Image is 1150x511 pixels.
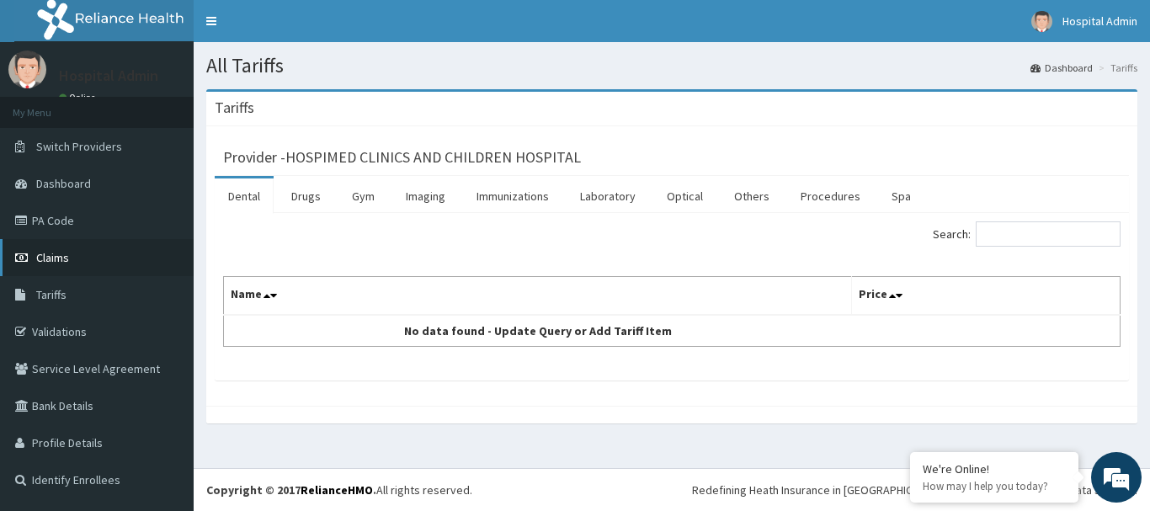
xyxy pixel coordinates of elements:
a: Laboratory [567,178,649,214]
a: Procedures [787,178,874,214]
h3: Provider - HOSPIMED CLINICS AND CHILDREN HOSPITAL [223,150,581,165]
a: Others [721,178,783,214]
span: Dashboard [36,176,91,191]
img: User Image [1031,11,1052,32]
p: How may I help you today? [923,479,1066,493]
a: Online [59,92,99,104]
th: Name [224,277,852,316]
a: Imaging [392,178,459,214]
a: Optical [653,178,716,214]
img: User Image [8,51,46,88]
a: Spa [878,178,924,214]
h1: All Tariffs [206,55,1137,77]
input: Search: [976,221,1121,247]
label: Search: [933,221,1121,247]
li: Tariffs [1094,61,1137,75]
td: No data found - Update Query or Add Tariff Item [224,315,852,347]
th: Price [851,277,1121,316]
h3: Tariffs [215,100,254,115]
a: Drugs [278,178,334,214]
a: Dental [215,178,274,214]
a: RelianceHMO [301,482,373,498]
a: Gym [338,178,388,214]
span: Switch Providers [36,139,122,154]
div: We're Online! [923,461,1066,476]
span: Tariffs [36,287,67,302]
a: Dashboard [1030,61,1093,75]
div: Redefining Heath Insurance in [GEOGRAPHIC_DATA] using Telemedicine and Data Science! [692,482,1137,498]
a: Immunizations [463,178,562,214]
p: Hospital Admin [59,68,158,83]
span: Hospital Admin [1062,13,1137,29]
strong: Copyright © 2017 . [206,482,376,498]
footer: All rights reserved. [194,468,1150,511]
span: Claims [36,250,69,265]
